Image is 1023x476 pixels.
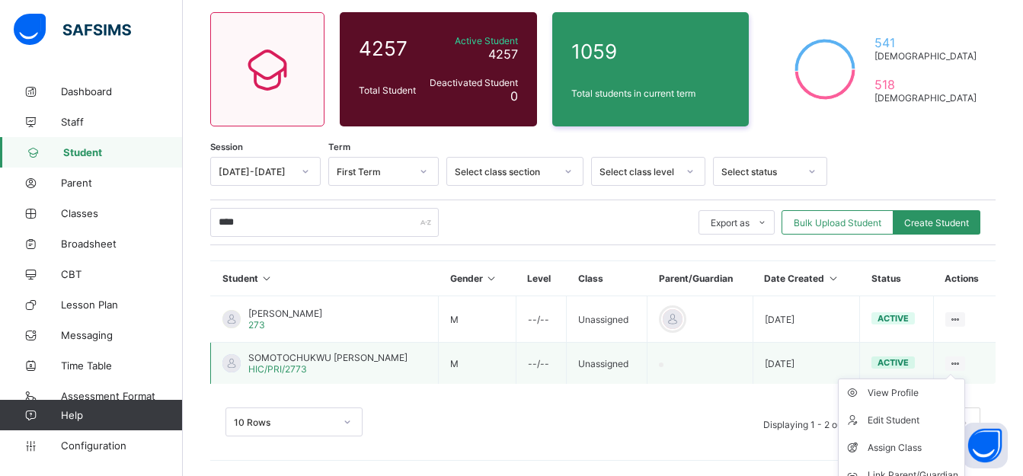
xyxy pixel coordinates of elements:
[439,261,516,296] th: Gender
[248,308,322,319] span: [PERSON_NAME]
[61,409,182,421] span: Help
[516,296,567,343] td: --/--
[721,166,799,177] div: Select status
[63,146,183,158] span: Student
[510,88,518,104] span: 0
[933,261,996,296] th: Actions
[359,37,420,60] span: 4257
[962,423,1008,468] button: Open asap
[455,166,555,177] div: Select class section
[439,296,516,343] td: M
[61,359,183,372] span: Time Table
[328,142,350,152] span: Term
[61,116,183,128] span: Staff
[753,296,860,343] td: [DATE]
[647,261,753,296] th: Parent/Guardian
[61,299,183,311] span: Lesson Plan
[752,407,875,438] li: Displaying 1 - 2 out of 2
[210,142,243,152] span: Session
[516,261,567,296] th: Level
[868,385,958,401] div: View Profile
[794,217,881,228] span: Bulk Upload Student
[439,343,516,385] td: M
[567,261,647,296] th: Class
[868,440,958,455] div: Assign Class
[427,35,518,46] span: Active Student
[571,40,730,63] span: 1059
[61,268,183,280] span: CBT
[61,85,183,97] span: Dashboard
[567,296,647,343] td: Unassigned
[878,357,909,368] span: active
[61,439,182,452] span: Configuration
[826,273,839,284] i: Sort in Ascending Order
[61,177,183,189] span: Parent
[874,77,977,92] span: 518
[248,363,307,375] span: HIC/PRI/2773
[904,217,969,228] span: Create Student
[571,88,730,99] span: Total students in current term
[753,261,860,296] th: Date Created
[261,273,273,284] i: Sort in Ascending Order
[485,273,498,284] i: Sort in Ascending Order
[874,35,977,50] span: 541
[711,217,750,228] span: Export as
[61,329,183,341] span: Messaging
[874,50,977,62] span: [DEMOGRAPHIC_DATA]
[516,343,567,385] td: --/--
[248,352,408,363] span: SOMOTOCHUKWU [PERSON_NAME]
[868,413,958,428] div: Edit Student
[427,77,518,88] span: Deactivated Student
[219,166,293,177] div: [DATE]-[DATE]
[488,46,518,62] span: 4257
[61,238,183,250] span: Broadsheet
[860,261,933,296] th: Status
[61,390,183,402] span: Assessment Format
[61,207,183,219] span: Classes
[211,261,439,296] th: Student
[599,166,677,177] div: Select class level
[874,92,977,104] span: [DEMOGRAPHIC_DATA]
[753,343,860,385] td: [DATE]
[878,313,909,324] span: active
[14,14,131,46] img: safsims
[567,343,647,385] td: Unassigned
[355,81,424,100] div: Total Student
[234,417,334,428] div: 10 Rows
[337,166,411,177] div: First Term
[248,319,265,331] span: 273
